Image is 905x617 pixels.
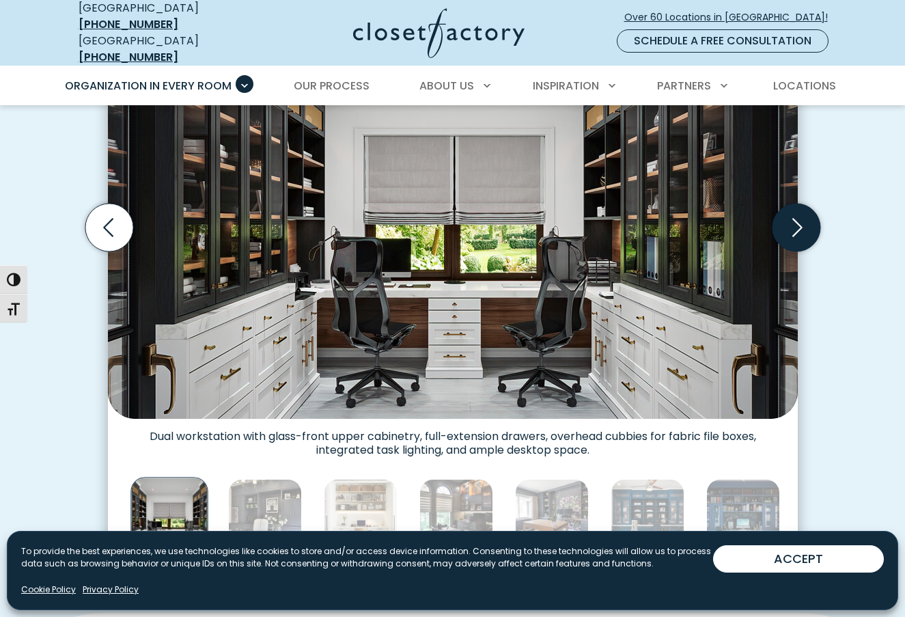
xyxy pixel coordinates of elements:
[657,78,711,94] span: Partners
[21,545,713,570] p: To provide the best experiences, we use technologies like cookies to store and/or access device i...
[80,198,139,257] button: Previous slide
[773,78,836,94] span: Locations
[419,479,493,553] img: Sophisticated home office with dark wood cabinetry, metallic backsplash, under-cabinet lighting, ...
[83,584,139,596] a: Privacy Policy
[79,49,178,65] a: [PHONE_NUMBER]
[767,198,826,257] button: Next slide
[624,5,839,29] a: Over 60 Locations in [GEOGRAPHIC_DATA]!
[79,33,246,66] div: [GEOGRAPHIC_DATA]
[533,78,599,94] span: Inspiration
[228,479,302,553] img: Custom home office grey cabinetry with wall safe and mini fridge
[55,67,850,105] nav: Primary Menu
[65,78,232,94] span: Organization in Every Room
[713,545,884,573] button: ACCEPT
[611,479,684,553] img: Built-in blue cabinetry with mesh-front doors and open shelving displays accessories like labeled...
[706,479,780,553] img: Custom home office with blue built-ins, glass-front cabinets, adjustable shelving, custom drawer ...
[617,29,829,53] a: Schedule a Free Consultation
[419,78,474,94] span: About Us
[79,16,178,32] a: [PHONE_NUMBER]
[294,78,370,94] span: Our Process
[624,10,839,25] span: Over 60 Locations in [GEOGRAPHIC_DATA]!
[324,479,398,553] img: Compact, closet-style workstation with two-tier open shelving, wicker baskets, framed prints, and...
[21,584,76,596] a: Cookie Policy
[353,8,525,58] img: Closet Factory Logo
[515,479,589,553] img: Modern home office with floral accent wallpaper, matte charcoal built-ins, and a light oak desk f...
[130,477,208,554] img: Dual workstation home office with glass-front upper cabinetry, full-extension drawers, overhead c...
[108,419,798,457] figcaption: Dual workstation with glass-front upper cabinetry, full-extension drawers, overhead cubbies for f...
